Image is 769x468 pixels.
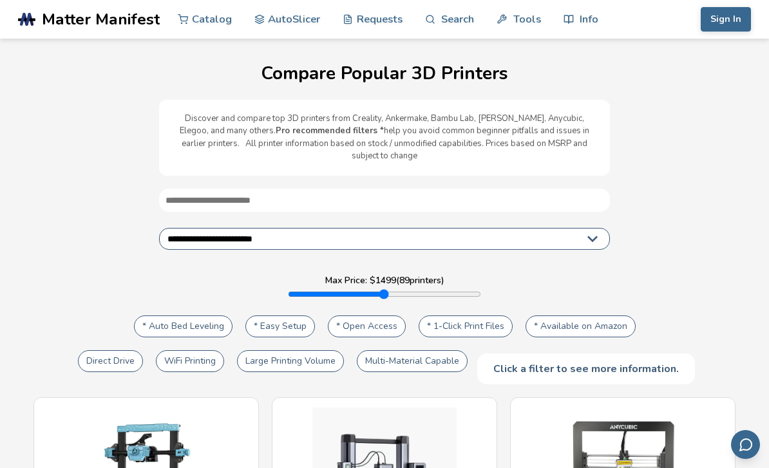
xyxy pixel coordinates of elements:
[156,350,224,372] button: WiFi Printing
[134,315,233,337] button: * Auto Bed Leveling
[477,353,695,384] div: Click a filter to see more information.
[276,125,384,136] b: Pro recommended filters *
[13,64,756,84] h1: Compare Popular 3D Printers
[328,315,406,337] button: * Open Access
[526,315,636,337] button: * Available on Amazon
[701,7,751,32] button: Sign In
[731,430,760,459] button: Send feedback via email
[245,315,315,337] button: * Easy Setup
[237,350,344,372] button: Large Printing Volume
[42,10,160,28] span: Matter Manifest
[419,315,513,337] button: * 1-Click Print Files
[172,113,597,163] p: Discover and compare top 3D printers from Creality, Ankermake, Bambu Lab, [PERSON_NAME], Anycubic...
[78,350,143,372] button: Direct Drive
[357,350,468,372] button: Multi-Material Capable
[325,276,444,286] label: Max Price: $ 1499 ( 89 printers)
